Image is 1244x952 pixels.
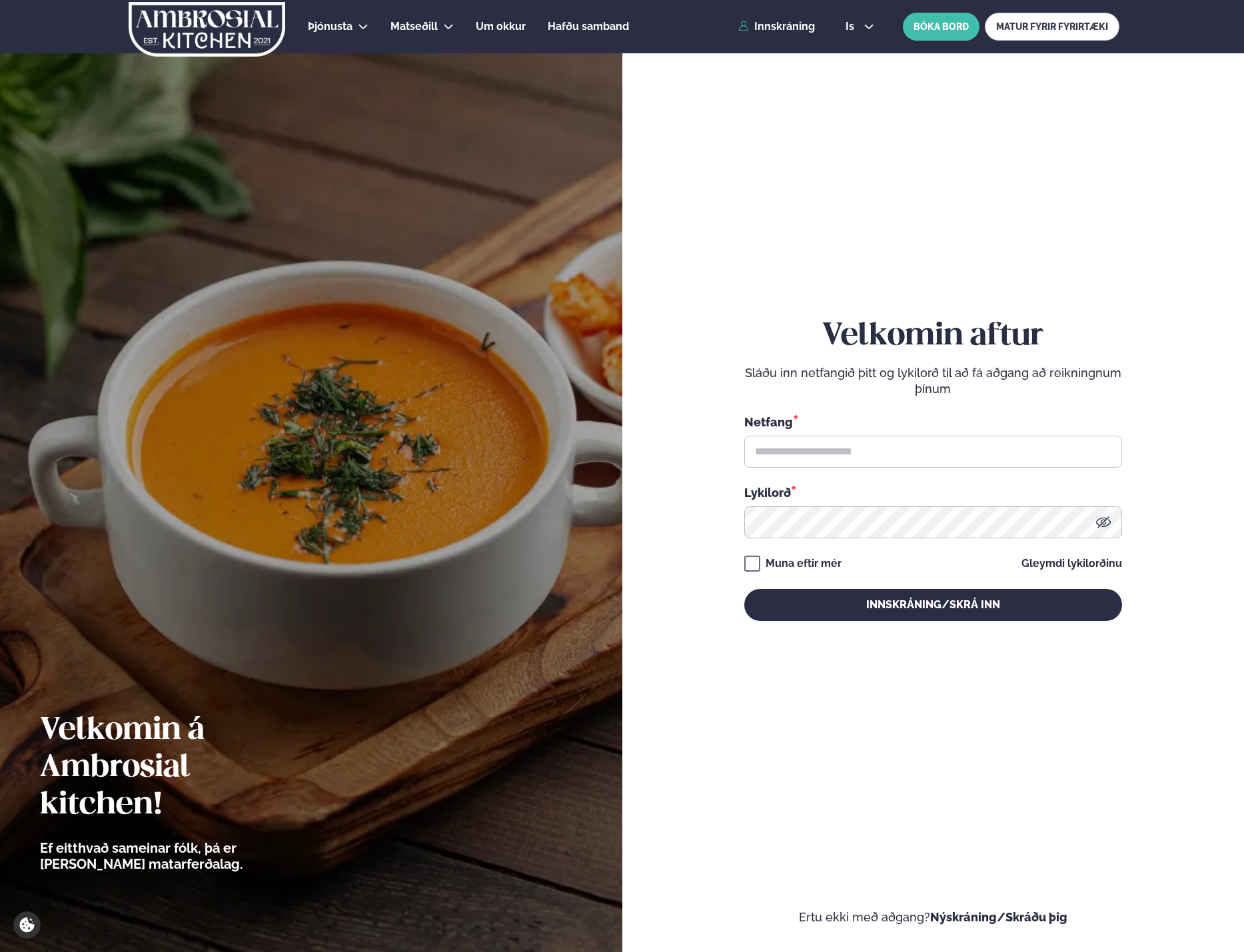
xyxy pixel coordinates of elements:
a: Innskráning [738,21,815,33]
a: Cookie settings [13,911,41,939]
div: Lykilorð [744,484,1122,501]
button: is [835,21,885,32]
span: Þjónusta [308,20,352,33]
img: logo [127,2,287,57]
h2: Velkomin á Ambrosial kitchen! [40,712,316,824]
p: Ef eitthvað sameinar fólk, þá er [PERSON_NAME] matarferðalag. [40,840,316,872]
a: Gleymdi lykilorðinu [1021,558,1122,569]
span: is [846,21,858,32]
a: MATUR FYRIR FYRIRTÆKI [985,13,1119,41]
button: Innskráning/Skrá inn [744,589,1122,621]
span: Um okkur [476,20,526,33]
span: Matseðill [390,20,438,33]
h2: Velkomin aftur [744,318,1122,355]
span: Hafðu samband [548,20,629,33]
p: Sláðu inn netfangið þitt og lykilorð til að fá aðgang að reikningnum þínum [744,365,1122,397]
a: Þjónusta [308,19,352,35]
a: Nýskráning/Skráðu þig [930,910,1067,924]
p: Ertu ekki með aðgang? [662,909,1205,925]
a: Matseðill [390,19,438,35]
a: Hafðu samband [548,19,629,35]
a: Um okkur [476,19,526,35]
div: Netfang [744,413,1122,430]
button: BÓKA BORÐ [903,13,979,41]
